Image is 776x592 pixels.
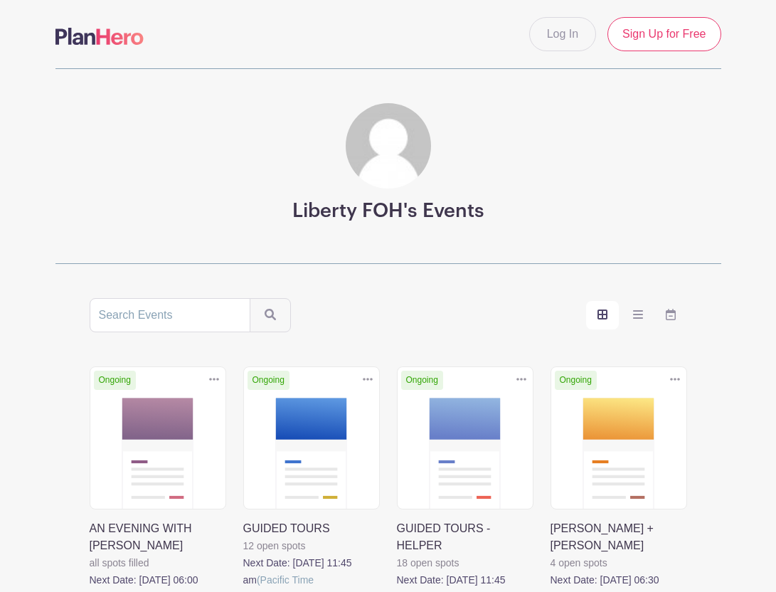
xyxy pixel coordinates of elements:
a: Log In [529,17,596,51]
a: Sign Up for Free [607,17,721,51]
h3: Liberty FOH's Events [292,200,484,223]
div: order and view [586,301,687,329]
img: default-ce2991bfa6775e67f084385cd625a349d9dcbb7a52a09fb2fda1e96e2d18dcdb.png [346,103,431,189]
img: logo-507f7623f17ff9eddc593b1ce0a138ce2505c220e1c5a4e2b4648c50719b7d32.svg [55,28,144,45]
input: Search Events [90,298,250,332]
